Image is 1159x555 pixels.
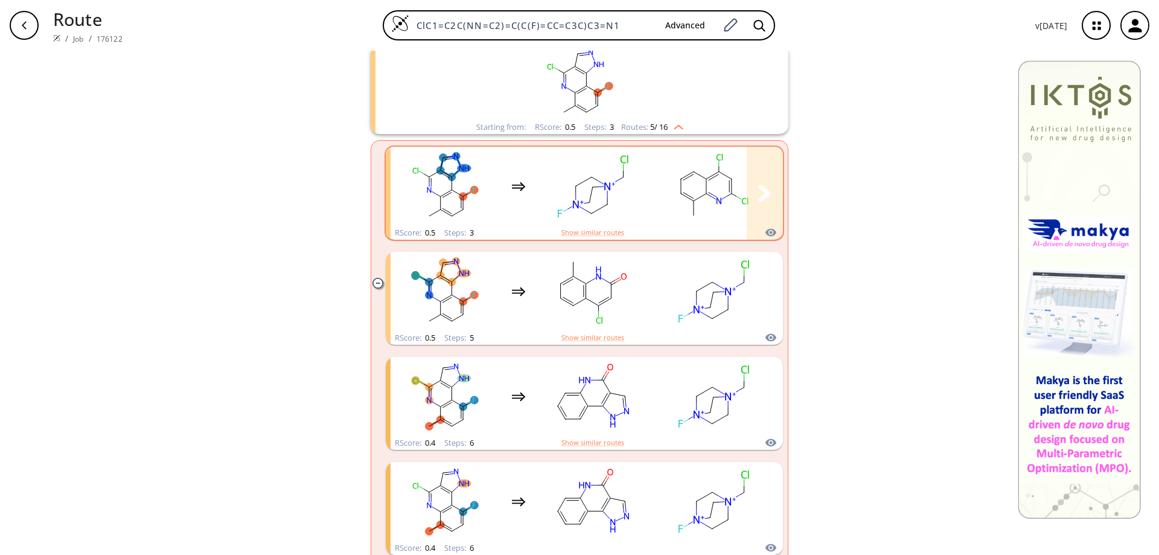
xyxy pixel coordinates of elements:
[538,359,647,434] svg: O=c1[nH]c2ccccc2c2[nH]ncc12
[659,254,767,329] svg: F[N+]12CC[N+](CCl)(CC1)CC2
[409,19,656,31] input: Enter SMILES
[779,464,888,539] svg: CB1OB(C)OB(C)O1
[1035,19,1067,32] p: v [DATE]
[659,359,767,434] svg: F[N+]12CC[N+](CCl)(CC1)CC2
[468,437,474,448] span: 6
[423,45,736,120] svg: Cc1ccc(F)c2c1nc(Cl)c1cn[nH]c12
[53,34,60,42] img: Spaya logo
[656,14,715,37] button: Advanced
[621,123,683,131] div: Routes:
[391,464,499,539] svg: Cc1ccc(F)c2c1nc(Cl)c1cn[nH]c12
[779,254,888,329] svg: O=C1CCC(=O)N1Br
[444,544,474,552] div: Steps :
[659,149,767,224] svg: Cc1cccc2c(Cl)cc(Cl)nc12
[444,439,474,447] div: Steps :
[391,254,499,329] svg: Cc1ccc(F)c2c1nc(Cl)c1cn[nH]c12
[538,254,647,329] svg: Cc1cccc2c(Cl)cc(=O)[nH]c12
[668,120,683,130] img: Up
[584,123,614,131] div: Steps :
[561,227,624,238] button: Show similar routes
[476,123,526,131] div: Starting from:
[535,123,575,131] div: RScore :
[89,32,92,45] li: /
[608,121,614,132] span: 3
[1018,60,1141,519] img: Banner
[395,334,435,342] div: RScore :
[650,123,668,131] span: 5 / 16
[468,227,474,238] span: 3
[538,149,647,224] svg: F[N+]12CC[N+](CCl)(CC1)CC2
[391,359,499,434] svg: Cc1ccc(F)c2c1nc(Cl)c1cn[nH]c12
[391,14,409,33] img: Logo Spaya
[391,149,499,224] svg: Cc1ccc(F)c2c1nc(Cl)c1cn[nH]c12
[779,359,888,434] svg: ClP(Cl)(Cl)(Cl)Cl
[395,439,435,447] div: RScore :
[423,437,435,448] span: 0.4
[561,437,624,448] button: Show similar routes
[561,332,624,343] button: Show similar routes
[97,34,123,44] a: 176122
[563,121,575,132] span: 0.5
[65,32,68,45] li: /
[423,542,435,553] span: 0.4
[468,332,474,343] span: 5
[659,464,767,539] svg: F[N+]12CC[N+](CCl)(CC1)CC2
[423,227,435,238] span: 0.5
[395,544,435,552] div: RScore :
[538,464,647,539] svg: O=c1[nH]c2ccccc2c2[nH]ncc12
[468,542,474,553] span: 6
[53,6,123,32] p: Route
[444,229,474,237] div: Steps :
[444,334,474,342] div: Steps :
[73,34,83,44] a: Job
[423,332,435,343] span: 0.5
